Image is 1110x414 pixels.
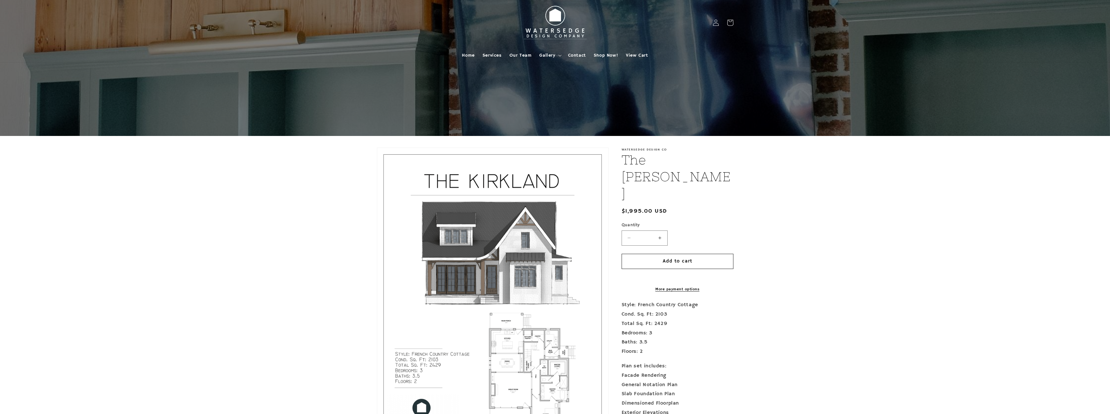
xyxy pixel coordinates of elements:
[564,49,590,62] a: Contact
[594,52,618,58] span: Shop Now!
[622,207,667,216] span: $1,995.00 USD
[622,254,733,269] button: Add to cart
[535,49,564,62] summary: Gallery
[568,52,586,58] span: Contact
[622,148,733,151] p: Watersedge Design Co
[626,52,648,58] span: View Cart
[590,49,622,62] a: Shop Now!
[479,49,506,62] a: Services
[622,222,733,229] label: Quantity
[622,300,733,356] p: Style: French Country Cottage Cond. Sq. Ft: 2103 Total Sq. Ft: 2429 Bedrooms: 3 Baths: 3.5 Floors: 2
[506,49,536,62] a: Our Team
[622,151,733,202] h1: The [PERSON_NAME]
[483,52,502,58] span: Services
[622,389,733,399] div: Slab Foundation Plan
[539,52,555,58] span: Gallery
[622,399,733,408] div: Dimensioned Floorplan
[509,52,532,58] span: Our Team
[622,371,733,380] div: Facade Rendering
[458,49,478,62] a: Home
[622,362,733,371] div: Plan set includes:
[622,49,652,62] a: View Cart
[622,286,733,292] a: More payment options
[462,52,474,58] span: Home
[520,3,591,43] img: Watersedge Design Co
[622,380,733,390] div: General Notation Plan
